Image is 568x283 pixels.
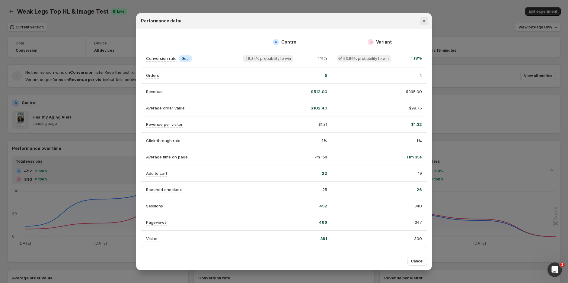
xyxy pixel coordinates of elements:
span: 53.66% probability to win [343,56,389,61]
p: Revenue [146,89,163,95]
p: Pageviews [146,219,167,225]
span: $98.75 [409,105,422,111]
iframe: Intercom live chat [547,262,562,277]
span: 4 [420,72,422,78]
span: 347 [415,219,422,225]
p: Click-through rate [146,138,180,144]
span: 391 [320,236,327,242]
span: $395.00 [406,89,422,95]
span: 452 [319,203,327,209]
span: 22 [322,170,327,176]
span: 25 [322,187,327,193]
p: Revenue per visitor [146,121,183,127]
h2: A [275,40,277,44]
p: Add to cart [146,170,167,176]
span: 5 [325,72,327,78]
span: 7m 15s [314,154,327,160]
span: 1 [560,262,565,267]
h2: Variant [376,39,392,45]
span: 1% [416,138,422,144]
h2: Performance detail [141,18,183,24]
h2: Control [281,39,298,45]
p: Sessions [146,203,163,209]
span: $102.40 [311,105,327,111]
span: 1.18% [411,55,422,62]
span: Cancel [411,259,423,264]
span: 26 [416,187,422,193]
p: Orders [146,72,159,78]
p: Visitor [146,236,158,242]
p: Reached checkout [146,187,182,193]
p: Average order value [146,105,185,111]
span: 11m 35s [407,154,422,160]
h2: B [369,40,372,44]
span: Goal [181,56,190,61]
p: Average time on page [146,154,188,160]
span: 340 [414,203,422,209]
span: $1.32 [411,121,422,127]
span: $1.31 [318,121,327,127]
span: 466 [319,219,327,225]
p: Conversion rate [146,55,177,61]
span: 46.34% probability to win [245,56,291,61]
button: Close [420,17,428,25]
span: 19 [418,170,422,176]
span: 1% [322,138,327,144]
button: Cancel [407,257,427,265]
span: 1.11% [318,55,327,62]
span: $512.00 [311,89,327,95]
span: 300 [414,236,422,242]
